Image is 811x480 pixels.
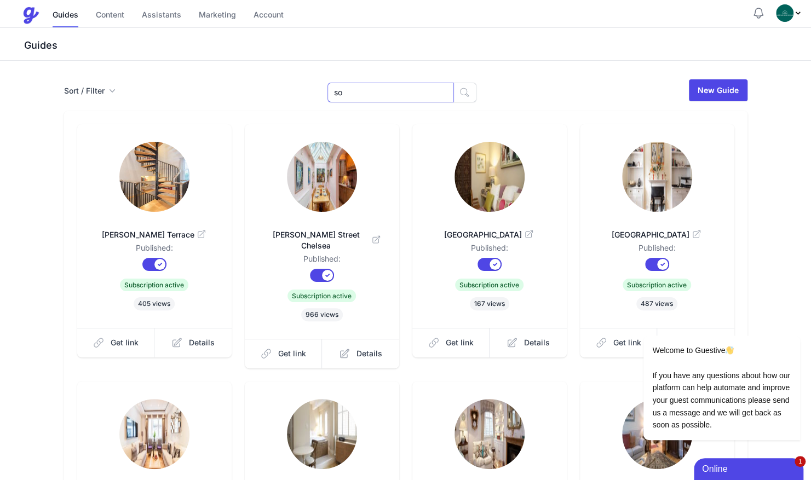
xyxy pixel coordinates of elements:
[622,142,692,212] img: hdmgvwaq8kfuacaafu0ghkkjd0oq
[580,328,658,357] a: Get link
[154,328,232,357] a: Details
[455,399,525,469] img: qm23tyanh8llne9rmxzedgaebrr7
[689,79,747,101] a: New Guide
[22,7,39,24] img: Guestive Guides
[524,337,550,348] span: Details
[287,142,357,212] img: wq8sw0j47qm6nw759ko380ndfzun
[119,142,189,212] img: mtasz01fldrr9v8cnif9arsj44ov
[199,4,236,27] a: Marketing
[470,297,509,310] span: 167 views
[77,328,155,357] a: Get link
[22,39,811,52] h3: Guides
[322,339,399,368] a: Details
[597,229,717,240] span: [GEOGRAPHIC_DATA]
[262,253,382,269] dd: Published:
[752,7,765,20] button: Notifications
[356,348,382,359] span: Details
[254,4,284,27] a: Account
[120,279,188,291] span: Subscription active
[119,399,189,469] img: xcoem7jyjxpu3fgtqe3kd93uc2z7
[95,229,214,240] span: [PERSON_NAME] Terrace
[430,229,549,240] span: [GEOGRAPHIC_DATA]
[597,242,717,258] dd: Published:
[446,337,474,348] span: Get link
[608,237,806,453] iframe: chat widget
[53,4,78,27] a: Guides
[301,308,343,321] span: 966 views
[412,328,490,357] a: Get link
[278,348,306,359] span: Get link
[694,456,806,480] iframe: chat widget
[245,339,323,368] a: Get link
[64,85,116,96] button: Sort / Filter
[96,4,124,27] a: Content
[490,328,567,357] a: Details
[142,4,181,27] a: Assistants
[327,83,454,102] input: Search Guides
[597,216,717,242] a: [GEOGRAPHIC_DATA]
[455,279,524,291] span: Subscription active
[262,229,382,251] span: [PERSON_NAME] Street Chelsea
[430,216,549,242] a: [GEOGRAPHIC_DATA]
[95,242,214,258] dd: Published:
[189,337,215,348] span: Details
[776,4,793,22] img: oovs19i4we9w73xo0bfpgswpi0cd
[287,399,357,469] img: id17mszkkv9a5w23y0miri8fotce
[287,290,356,302] span: Subscription active
[134,297,175,310] span: 405 views
[262,216,382,253] a: [PERSON_NAME] Street Chelsea
[95,216,214,242] a: [PERSON_NAME] Terrace
[455,142,525,212] img: 9b5v0ir1hdq8hllsqeesm40py5rd
[111,337,139,348] span: Get link
[430,242,549,258] dd: Published:
[776,4,802,22] div: Profile Menu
